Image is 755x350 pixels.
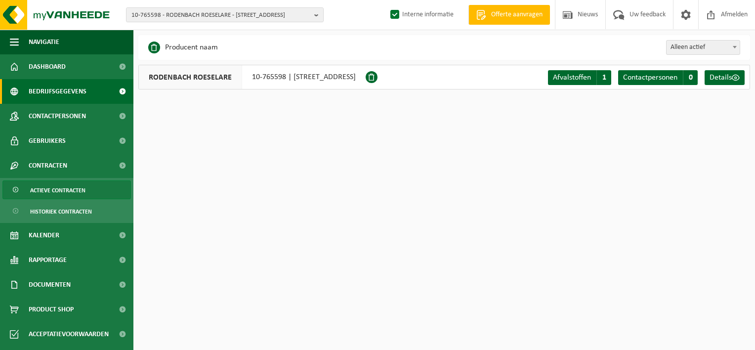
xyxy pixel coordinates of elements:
a: Offerte aanvragen [468,5,550,25]
span: 10-765598 - RODENBACH ROESELARE - [STREET_ADDRESS] [131,8,310,23]
span: Navigatie [29,30,59,54]
span: 1 [596,70,611,85]
span: Alleen actief [667,41,740,54]
a: Details [705,70,745,85]
a: Contactpersonen 0 [618,70,698,85]
span: Details [710,74,732,82]
a: Actieve contracten [2,180,131,199]
label: Interne informatie [388,7,454,22]
span: Historiek contracten [30,202,92,221]
div: 10-765598 | [STREET_ADDRESS] [138,65,366,89]
span: Documenten [29,272,71,297]
span: Bedrijfsgegevens [29,79,86,104]
button: 10-765598 - RODENBACH ROESELARE - [STREET_ADDRESS] [126,7,324,22]
span: Product Shop [29,297,74,322]
span: Dashboard [29,54,66,79]
span: Offerte aanvragen [489,10,545,20]
span: Contactpersonen [623,74,677,82]
span: Contracten [29,153,67,178]
span: RODENBACH ROESELARE [139,65,242,89]
span: Actieve contracten [30,181,85,200]
span: 0 [683,70,698,85]
li: Producent naam [148,40,218,55]
span: Gebruikers [29,129,66,153]
a: Afvalstoffen 1 [548,70,611,85]
span: Alleen actief [666,40,740,55]
span: Rapportage [29,248,67,272]
a: Historiek contracten [2,202,131,220]
span: Kalender [29,223,59,248]
span: Contactpersonen [29,104,86,129]
span: Acceptatievoorwaarden [29,322,109,347]
span: Afvalstoffen [553,74,591,82]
